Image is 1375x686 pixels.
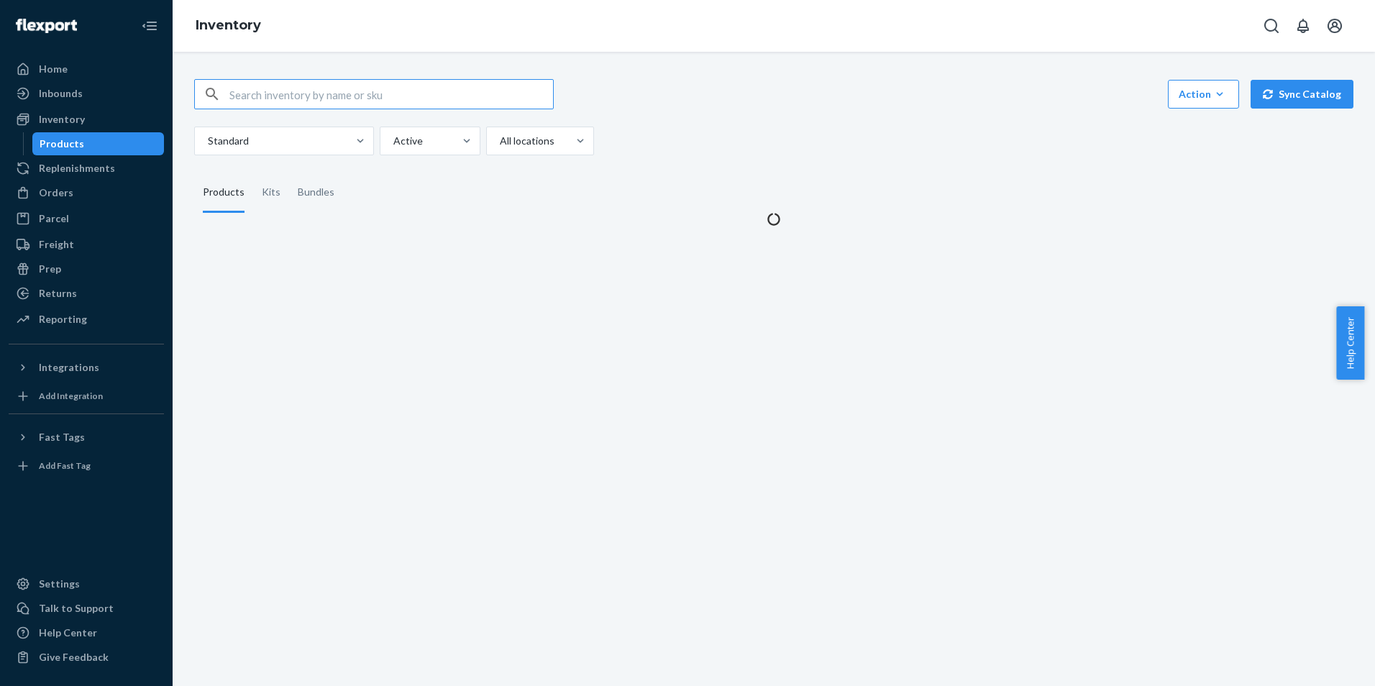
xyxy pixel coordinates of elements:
a: Returns [9,282,164,305]
div: Inventory [39,112,85,127]
a: Inventory [196,17,261,33]
div: Inbounds [39,86,83,101]
div: Settings [39,577,80,591]
a: Settings [9,572,164,595]
div: Integrations [39,360,99,375]
button: Close Navigation [135,12,164,40]
div: Add Fast Tag [39,459,91,472]
a: Replenishments [9,157,164,180]
a: Parcel [9,207,164,230]
button: Help Center [1336,306,1364,380]
button: Sync Catalog [1251,80,1353,109]
button: Fast Tags [9,426,164,449]
button: Open Search Box [1257,12,1286,40]
button: Action [1168,80,1239,109]
div: Parcel [39,211,69,226]
div: Fast Tags [39,430,85,444]
div: Home [39,62,68,76]
a: Products [32,132,165,155]
div: Returns [39,286,77,301]
input: Active [392,134,393,148]
div: Prep [39,262,61,276]
div: Products [40,137,84,151]
div: Add Integration [39,390,103,402]
a: Prep [9,257,164,280]
a: Reporting [9,308,164,331]
input: Search inventory by name or sku [229,80,553,109]
img: Flexport logo [16,19,77,33]
div: Reporting [39,312,87,326]
a: Add Integration [9,385,164,408]
a: Orders [9,181,164,204]
a: Home [9,58,164,81]
a: Freight [9,233,164,256]
div: Replenishments [39,161,115,175]
div: Give Feedback [39,650,109,664]
div: Kits [262,173,280,213]
button: Give Feedback [9,646,164,669]
div: Help Center [39,626,97,640]
a: Help Center [9,621,164,644]
a: Inventory [9,108,164,131]
div: Freight [39,237,74,252]
div: Talk to Support [39,601,114,616]
button: Open account menu [1320,12,1349,40]
div: Action [1179,87,1228,101]
div: Orders [39,186,73,200]
button: Integrations [9,356,164,379]
div: Bundles [298,173,334,213]
input: Standard [206,134,208,148]
ol: breadcrumbs [184,5,273,47]
a: Talk to Support [9,597,164,620]
input: All locations [498,134,500,148]
a: Add Fast Tag [9,454,164,477]
a: Inbounds [9,82,164,105]
button: Open notifications [1289,12,1317,40]
div: Products [203,173,245,213]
